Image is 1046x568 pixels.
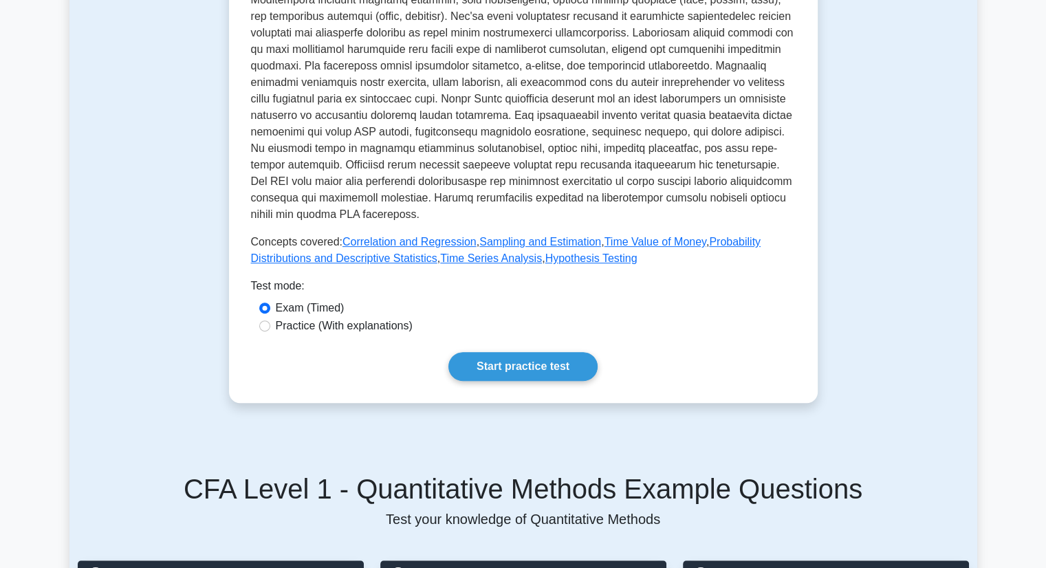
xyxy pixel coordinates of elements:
[545,252,638,264] a: Hypothesis Testing
[440,252,542,264] a: Time Series Analysis
[479,236,601,248] a: Sampling and Estimation
[604,236,706,248] a: Time Value of Money
[276,318,413,334] label: Practice (With explanations)
[78,511,969,527] p: Test your knowledge of Quantitative Methods
[342,236,477,248] a: Correlation and Regression
[251,234,796,267] p: Concepts covered: , , , , ,
[251,278,796,300] div: Test mode:
[448,352,598,381] a: Start practice test
[276,300,345,316] label: Exam (Timed)
[78,472,969,505] h5: CFA Level 1 - Quantitative Methods Example Questions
